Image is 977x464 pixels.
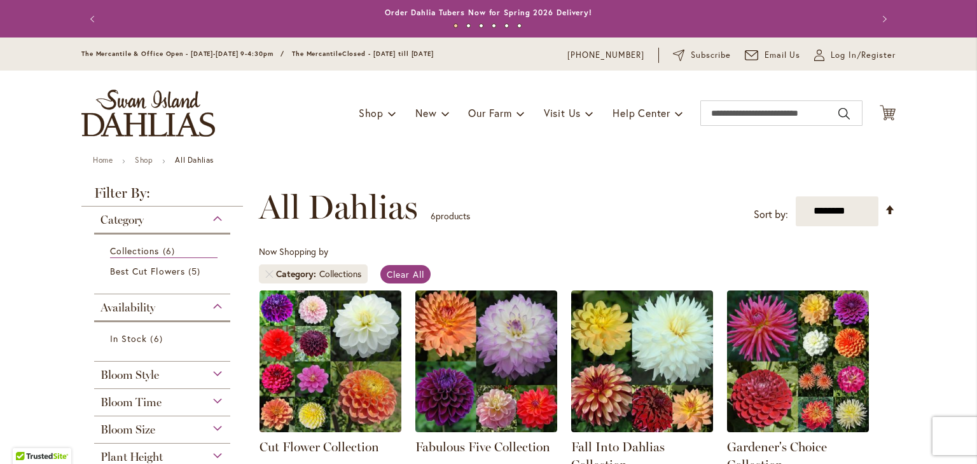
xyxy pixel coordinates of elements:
button: 5 of 6 [504,24,509,28]
p: products [431,206,470,226]
span: Our Farm [468,106,511,119]
span: Shop [359,106,384,119]
a: Home [93,155,113,165]
a: Cut Flower Collection [260,439,379,454]
span: Bloom Time [100,395,162,409]
span: Log In/Register [831,49,896,62]
span: Availability [100,301,155,315]
strong: Filter By: [81,186,243,207]
button: 1 of 6 [454,24,458,28]
span: New [415,106,436,119]
span: The Mercantile & Office Open - [DATE]-[DATE] 9-4:30pm / The Mercantile [81,50,342,58]
span: Visit Us [544,106,581,119]
img: Fabulous Five Collection [415,290,557,432]
a: Subscribe [673,49,731,62]
a: Clear All [380,265,431,283]
a: CUT FLOWER COLLECTION [260,423,401,435]
a: Collections [110,244,218,258]
a: [PHONE_NUMBER] [567,49,644,62]
strong: All Dahlias [175,155,214,165]
span: In Stock [110,332,147,345]
button: Next [870,6,896,32]
button: 2 of 6 [466,24,471,28]
a: Best Cut Flowers [110,264,218,278]
span: Category [100,213,144,227]
button: Previous [81,6,107,32]
span: Help Center [613,106,670,119]
span: 6 [163,244,178,257]
span: Subscribe [691,49,731,62]
button: 6 of 6 [517,24,522,28]
label: Sort by: [754,203,788,226]
span: Now Shopping by [259,245,328,257]
span: All Dahlias [259,188,418,226]
a: Fabulous Five Collection [415,439,550,454]
span: Email Us [765,49,801,62]
a: store logo [81,90,215,137]
a: Fall Into Dahlias Collection [571,423,713,435]
span: Clear All [387,268,424,280]
button: 4 of 6 [492,24,496,28]
a: Gardener's Choice Collection [727,423,869,435]
a: Remove Category Collections [265,270,273,278]
a: In Stock 6 [110,332,218,345]
span: Bloom Size [100,423,155,437]
span: Collections [110,245,160,257]
div: Collections [319,268,361,280]
button: 3 of 6 [479,24,483,28]
a: Email Us [745,49,801,62]
span: Bloom Style [100,368,159,382]
a: Fabulous Five Collection [415,423,557,435]
span: Best Cut Flowers [110,265,185,277]
img: Fall Into Dahlias Collection [571,290,713,432]
span: Closed - [DATE] till [DATE] [342,50,434,58]
a: Shop [135,155,153,165]
a: Log In/Register [814,49,896,62]
span: Plant Height [100,450,163,464]
span: 5 [188,264,204,278]
img: CUT FLOWER COLLECTION [260,290,401,432]
img: Gardener's Choice Collection [727,290,869,432]
span: 6 [431,210,436,222]
a: Order Dahlia Tubers Now for Spring 2026 Delivery! [385,8,592,17]
span: 6 [150,332,165,345]
span: Category [276,268,319,280]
